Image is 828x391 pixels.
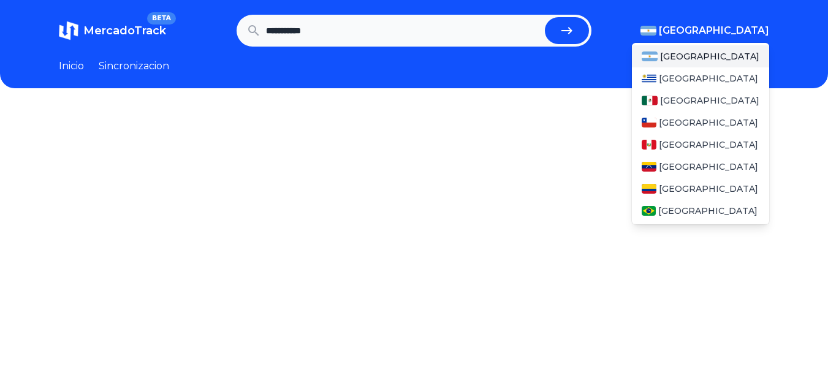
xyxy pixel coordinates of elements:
img: Peru [642,140,656,150]
span: BETA [147,12,176,25]
a: Argentina[GEOGRAPHIC_DATA] [632,45,769,67]
span: [GEOGRAPHIC_DATA] [658,205,758,217]
a: Peru[GEOGRAPHIC_DATA] [632,134,769,156]
span: [GEOGRAPHIC_DATA] [659,161,758,173]
button: [GEOGRAPHIC_DATA] [640,23,769,38]
a: Mexico[GEOGRAPHIC_DATA] [632,89,769,112]
a: Colombia[GEOGRAPHIC_DATA] [632,178,769,200]
span: [GEOGRAPHIC_DATA] [659,116,758,129]
img: Brasil [642,206,656,216]
img: Argentina [642,51,658,61]
a: Inicio [59,59,84,74]
img: Venezuela [642,162,656,172]
span: [GEOGRAPHIC_DATA] [660,50,759,63]
a: MercadoTrackBETA [59,21,166,40]
img: Mexico [642,96,658,105]
img: Chile [642,118,656,127]
span: [GEOGRAPHIC_DATA] [659,139,758,151]
a: Venezuela[GEOGRAPHIC_DATA] [632,156,769,178]
img: Uruguay [642,74,656,83]
img: Argentina [640,26,656,36]
span: [GEOGRAPHIC_DATA] [659,23,769,38]
img: Colombia [642,184,656,194]
a: Chile[GEOGRAPHIC_DATA] [632,112,769,134]
img: MercadoTrack [59,21,78,40]
a: Sincronizacion [99,59,169,74]
span: [GEOGRAPHIC_DATA] [659,183,758,195]
span: MercadoTrack [83,24,166,37]
a: Uruguay[GEOGRAPHIC_DATA] [632,67,769,89]
span: [GEOGRAPHIC_DATA] [660,94,759,107]
span: [GEOGRAPHIC_DATA] [659,72,758,85]
a: Brasil[GEOGRAPHIC_DATA] [632,200,769,222]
